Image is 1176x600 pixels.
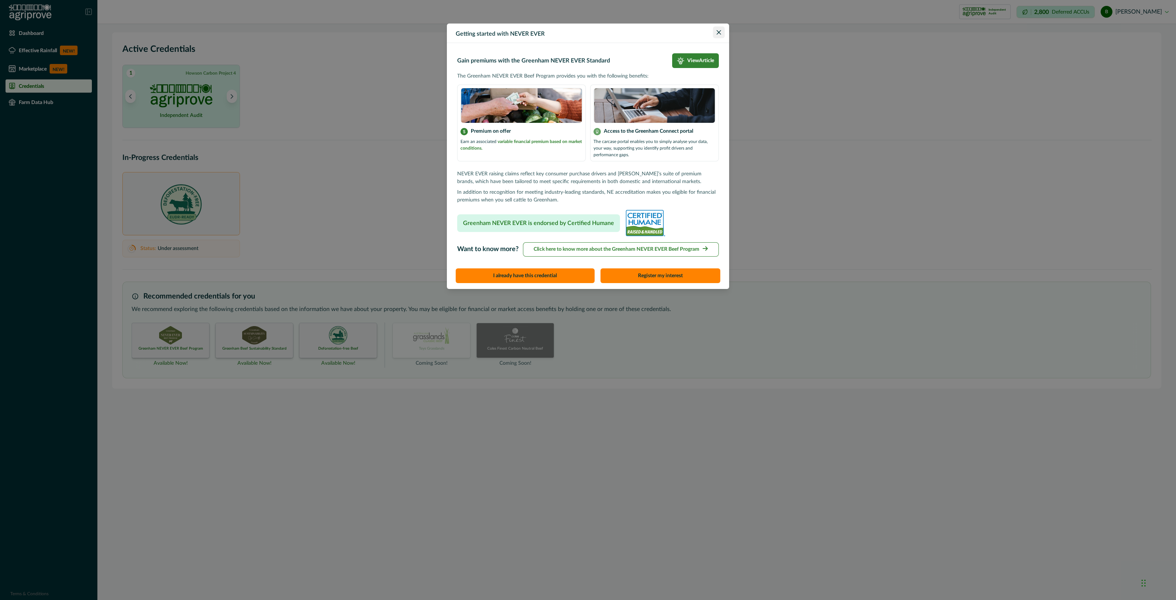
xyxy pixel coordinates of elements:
[460,88,582,123] img: certification logo
[457,244,519,254] p: Want to know more?
[594,88,716,123] img: certification logo
[672,53,719,68] a: light-bulb-iconViewArticle
[460,139,582,150] span: variable financial premium based on market conditions.
[713,26,725,38] button: Close
[457,170,719,186] p: NEVER EVER raising claims reflect key consumer purchase drivers and [PERSON_NAME]’s suite of prem...
[1141,572,1146,594] div: Drag
[471,128,511,135] p: Premium on offer
[523,242,719,257] button: Click here to know more about the Greenham NEVER EVER Beef Program
[457,189,719,204] p: In addition to recognition for meeting industry-leading standards, NE accreditation makes you eli...
[1139,565,1176,600] iframe: Chat Widget
[677,57,684,64] img: light-bulb-icon
[594,138,716,158] p: The carcase portal enables you to simply analyse your data, your way, supporting you identify pro...
[457,56,610,65] p: Gain premiums with the Greenham NEVER EVER Standard
[463,219,614,228] p: Greenham NEVER EVER is endorsed by Certified Humane
[456,268,595,283] button: I already have this credential
[687,58,714,64] p: View Article
[460,138,582,151] p: Earn an associated
[447,24,729,43] header: Getting started with NEVER EVER
[626,210,665,236] img: certified_humane_never_ever-293e6c0d.jpg
[604,128,693,135] p: Access to the Greenham Connect portal
[457,72,719,80] p: The Greenham NEVER EVER Beef Program provides you with the following benefits:
[600,268,721,283] button: Register my interest
[534,246,699,253] p: Click here to know more about the Greenham NEVER EVER Beef Program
